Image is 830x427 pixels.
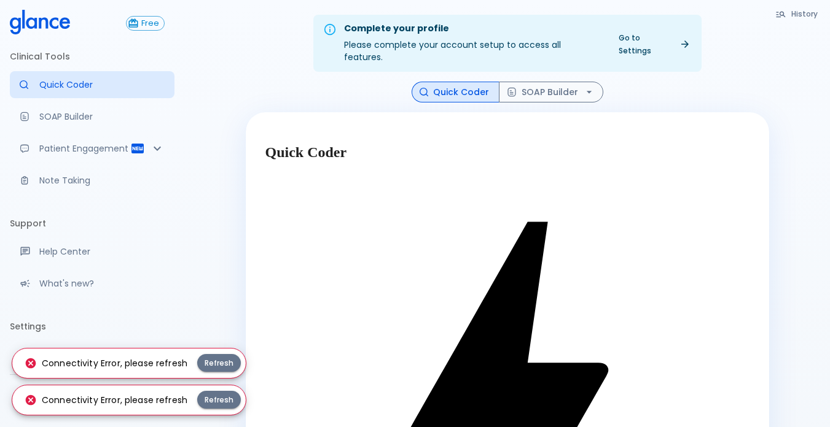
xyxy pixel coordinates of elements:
[10,42,174,71] li: Clinical Tools
[10,135,174,162] div: Patient Reports & Referrals
[197,354,241,372] button: Refresh
[611,29,697,60] a: Go to Settings
[39,277,165,290] p: What's new?
[10,103,174,130] a: Docugen: Compose a clinical documentation in seconds
[39,245,165,258] p: Help Center
[126,16,174,31] a: Click to view or change your subscription
[10,209,174,238] li: Support
[10,380,174,422] div: [PERSON_NAME]albustan polyclinic
[136,19,164,28] span: Free
[126,16,165,31] button: Free
[344,18,601,68] div: Please complete your account setup to access all features.
[10,238,174,265] a: Get help from our support team
[499,82,603,103] button: SOAP Builder
[39,110,165,123] p: SOAP Builder
[39,142,130,155] p: Patient Engagement
[769,5,825,23] button: History
[10,167,174,194] a: Advanced note-taking
[10,270,174,297] div: Recent updates and feature releases
[197,391,241,409] button: Refresh
[10,71,174,98] a: Moramiz: Find ICD10AM codes instantly
[10,312,174,341] li: Settings
[25,352,187,374] div: Connectivity Error, please refresh
[344,22,601,36] div: Complete your profile
[39,174,165,187] p: Note Taking
[25,389,187,411] div: Connectivity Error, please refresh
[39,79,165,91] p: Quick Coder
[412,82,499,103] button: Quick Coder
